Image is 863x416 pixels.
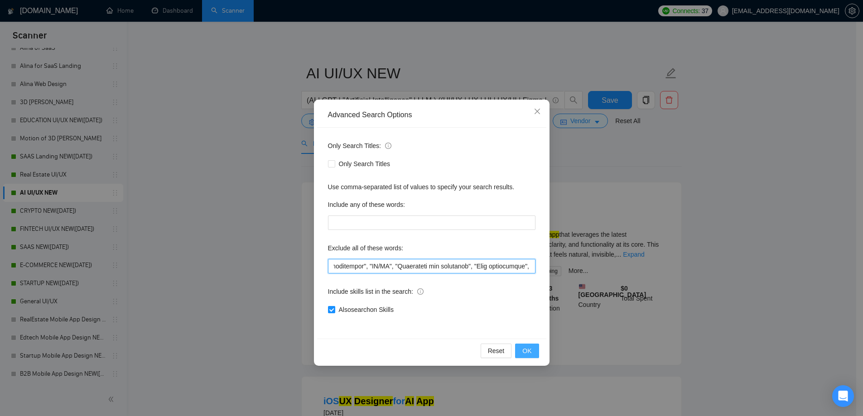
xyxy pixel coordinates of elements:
span: info-circle [417,288,424,295]
div: Use comma-separated list of values to specify your search results. [328,182,535,192]
span: info-circle [385,143,391,149]
label: Include any of these words: [328,197,405,212]
label: Exclude all of these words: [328,241,404,255]
button: Close [525,100,550,124]
span: OK [522,346,531,356]
span: Only Search Titles [335,159,394,169]
div: Advanced Search Options [328,110,535,120]
div: Open Intercom Messenger [832,385,854,407]
span: Include skills list in the search: [328,287,424,296]
span: Also search on Skills [335,305,397,315]
span: close [534,108,541,115]
span: Reset [488,346,505,356]
button: OK [515,344,539,358]
button: Reset [481,344,512,358]
span: Only Search Titles: [328,141,391,151]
